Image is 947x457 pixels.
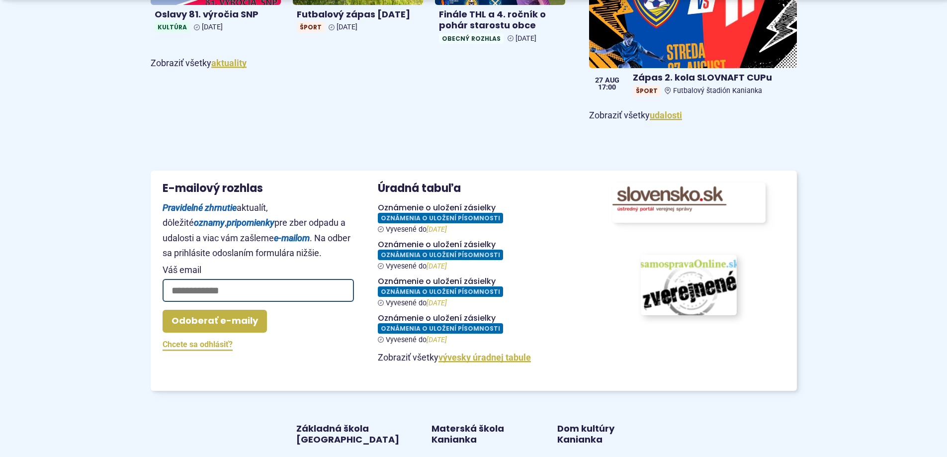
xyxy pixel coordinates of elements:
[650,110,682,120] a: Zobraziť všetky udalosti
[337,23,357,31] span: [DATE]
[155,9,277,20] h4: Oslavy 81. výročia SNP
[612,183,766,223] img: Odkaz na portál www.slovensko.sk
[378,240,569,271] a: Oznámenie o uložení zásielky Oznámenia o uložení písomnosti Vyvesené do[DATE]
[297,423,399,446] a: Základná škola [GEOGRAPHIC_DATA]
[163,310,267,333] button: Odoberať e-maily
[163,200,354,261] p: aktualít, dôležité , pre zber odpadu a udalosti a viac vám zašleme . Na odber sa prihlásite odosl...
[439,33,504,44] span: Obecný rozhlas
[548,423,650,446] a: Dom kultúry Kanianka
[378,203,569,213] h4: Oznámenie o uložení zásielky
[163,265,354,275] span: Váš email
[163,202,237,213] strong: Pravidelné zhrnutie
[378,203,569,234] a: Oznámenie o uložení zásielky Oznámenia o uložení písomnosti Vyvesené do[DATE]
[378,240,569,250] h4: Oznámenie o uložení zásielky
[633,72,792,84] h4: Zápas 2. kola SLOVNAFT CUPu
[633,86,661,96] span: Šport
[297,9,419,20] h4: Futbalový zápas [DATE]
[163,279,354,302] input: Váš email
[423,423,524,446] a: Materská škola Kanianka
[378,313,569,344] a: Oznámenie o uložení zásielky Oznámenia o uložení písomnosti Vyvesené do[DATE]
[211,58,247,68] a: Zobraziť všetky aktuality
[516,34,536,43] span: [DATE]
[202,23,223,31] span: [DATE]
[595,84,619,91] span: 17:00
[589,108,796,123] p: Zobraziť všetky
[163,338,233,351] a: Chcete sa odhlásiť?
[297,22,325,32] span: Šport
[673,87,762,95] span: Futbalový štadión Kanianka
[378,352,569,364] p: Zobraziť všetky
[378,313,569,323] h4: Oznámenie o uložení zásielky
[227,217,274,228] strong: pripomienky
[378,276,569,286] h4: Oznámenie o uložení zásielky
[151,56,566,71] p: Zobraziť všetky
[636,252,742,318] img: obrázok s odkazom na portál www.samospravaonline.sk, kde obec zverejňuje svoje zmluvy, faktúry a ...
[155,22,190,32] span: Kultúra
[378,276,569,307] a: Oznámenie o uložení zásielky Oznámenia o uložení písomnosti Vyvesené do[DATE]
[438,352,531,363] a: Zobraziť celú úradnú tabuľu
[274,233,310,243] strong: e-mailom
[605,77,619,84] span: aug
[163,183,354,194] h3: E-mailový rozhlas
[595,77,603,84] span: 27
[439,9,561,31] h4: Finále THL a 4. ročník o pohár starostu obce
[194,217,225,228] strong: oznamy
[378,183,461,194] h3: Úradná tabuľa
